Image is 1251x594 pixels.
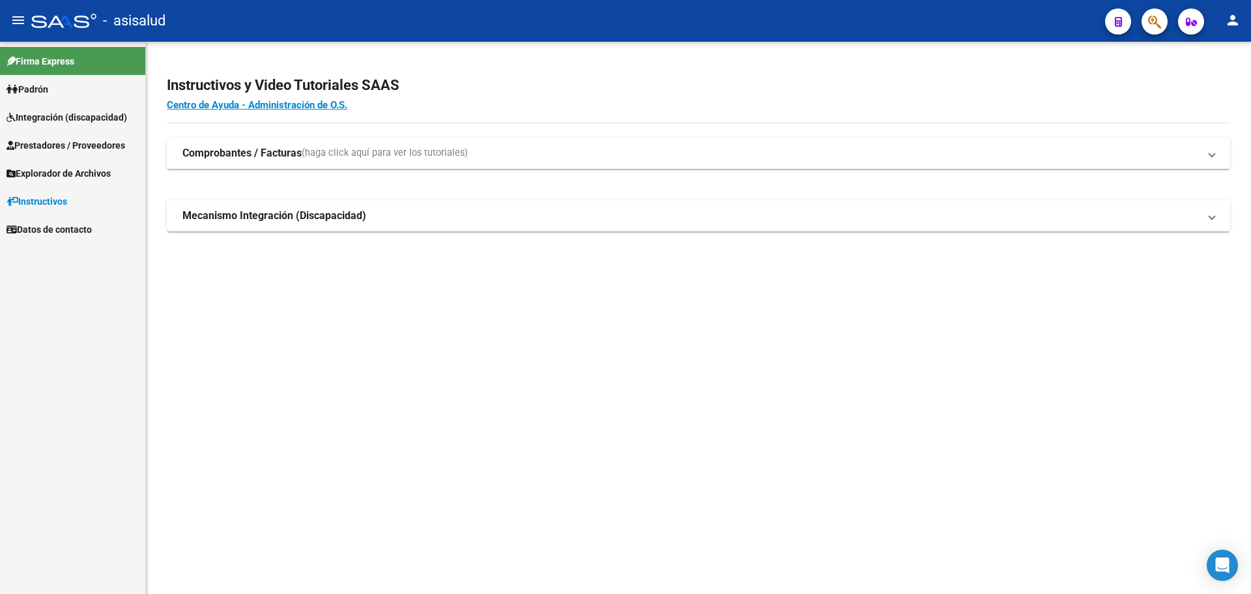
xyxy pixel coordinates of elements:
[7,194,67,209] span: Instructivos
[1207,550,1238,581] div: Open Intercom Messenger
[10,12,26,28] mat-icon: menu
[167,99,347,111] a: Centro de Ayuda - Administración de O.S.
[7,54,74,68] span: Firma Express
[167,73,1230,98] h2: Instructivos y Video Tutoriales SAAS
[302,146,468,160] span: (haga click aquí para ver los tutoriales)
[182,209,366,223] strong: Mecanismo Integración (Discapacidad)
[167,200,1230,231] mat-expansion-panel-header: Mecanismo Integración (Discapacidad)
[7,110,127,125] span: Integración (discapacidad)
[7,166,111,181] span: Explorador de Archivos
[7,138,125,153] span: Prestadores / Proveedores
[182,146,302,160] strong: Comprobantes / Facturas
[103,7,165,35] span: - asisalud
[7,82,48,97] span: Padrón
[167,138,1230,169] mat-expansion-panel-header: Comprobantes / Facturas(haga click aquí para ver los tutoriales)
[7,222,92,237] span: Datos de contacto
[1225,12,1241,28] mat-icon: person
